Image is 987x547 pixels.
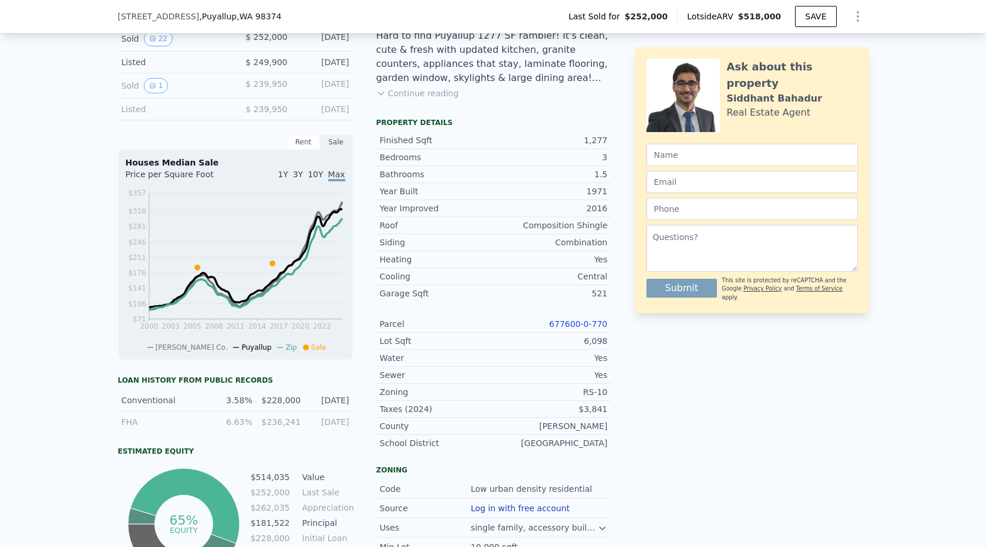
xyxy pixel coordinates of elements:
[380,318,494,330] div: Parcel
[126,168,235,187] div: Price per Square Foot
[380,483,471,495] div: Code
[128,207,146,215] tspan: $316
[376,118,611,127] div: Property details
[494,237,608,248] div: Combination
[646,198,858,220] input: Phone
[300,471,353,484] td: Value
[494,134,608,146] div: 1,277
[122,56,226,68] div: Listed
[250,471,291,484] td: $514,035
[161,322,180,330] tspan: 2003
[170,525,198,534] tspan: equity
[308,416,349,428] div: [DATE]
[140,322,158,330] tspan: 2000
[646,171,858,193] input: Email
[241,343,271,352] span: Puyallup
[211,394,252,406] div: 3.58%
[285,343,297,352] span: Zip
[549,319,607,329] a: 677600-0-770
[727,92,823,106] div: Siddhant Bahadur
[118,376,353,385] div: Loan history from public records
[380,522,471,534] div: Uses
[183,322,201,330] tspan: 2005
[245,32,287,42] span: $ 252,000
[380,352,494,364] div: Water
[128,222,146,231] tspan: $281
[245,58,287,67] span: $ 249,900
[722,276,857,302] div: This site is protected by reCAPTCHA and the Google and apply.
[308,394,349,406] div: [DATE]
[260,416,301,428] div: $236,241
[211,416,252,428] div: 6.63%
[494,437,608,449] div: [GEOGRAPHIC_DATA]
[727,106,811,120] div: Real Estate Agent
[494,185,608,197] div: 1971
[133,315,146,323] tspan: $71
[128,284,146,292] tspan: $141
[646,279,717,298] button: Submit
[300,486,353,499] td: Last Sale
[226,322,244,330] tspan: 2011
[311,343,326,352] span: Sale
[245,79,287,89] span: $ 239,950
[380,151,494,163] div: Bedrooms
[471,483,595,495] div: Low urban density residential
[126,157,345,168] div: Houses Median Sale
[122,416,204,428] div: FHA
[199,11,281,22] span: , Puyallup
[380,437,494,449] div: School District
[293,170,303,179] span: 3Y
[494,386,608,398] div: RS-10
[300,532,353,545] td: Initial Loan
[494,369,608,381] div: Yes
[122,103,226,115] div: Listed
[846,5,870,28] button: Show Options
[380,185,494,197] div: Year Built
[380,502,471,514] div: Source
[245,104,287,114] span: $ 239,950
[118,447,353,456] div: Estimated Equity
[287,134,320,150] div: Rent
[494,271,608,282] div: Central
[328,170,345,181] span: Max
[494,335,608,347] div: 6,098
[380,369,494,381] div: Sewer
[128,300,146,308] tspan: $106
[308,170,323,179] span: 10Y
[297,78,349,93] div: [DATE]
[128,254,146,262] tspan: $211
[796,285,843,292] a: Terms of Service
[380,134,494,146] div: Finished Sqft
[380,420,494,432] div: County
[122,31,226,46] div: Sold
[376,87,459,99] button: Continue reading
[118,11,200,22] span: [STREET_ADDRESS]
[380,271,494,282] div: Cooling
[297,56,349,68] div: [DATE]
[128,238,146,247] tspan: $246
[260,394,301,406] div: $228,000
[380,335,494,347] div: Lot Sqft
[300,516,353,529] td: Principal
[156,343,228,352] span: [PERSON_NAME] Co.
[278,170,288,179] span: 1Y
[380,254,494,265] div: Heating
[376,465,611,475] div: Zoning
[250,501,291,514] td: $262,035
[380,386,494,398] div: Zoning
[237,12,281,21] span: , WA 98374
[494,220,608,231] div: Composition Shingle
[300,501,353,514] td: Appreciation
[297,103,349,115] div: [DATE]
[128,189,146,197] tspan: $357
[687,11,737,22] span: Lotside ARV
[380,288,494,299] div: Garage Sqft
[250,486,291,499] td: $252,000
[128,269,146,277] tspan: $176
[380,403,494,415] div: Taxes (2024)
[380,220,494,231] div: Roof
[122,394,204,406] div: Conventional
[250,516,291,529] td: $181,522
[248,322,266,330] tspan: 2014
[250,532,291,545] td: $228,000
